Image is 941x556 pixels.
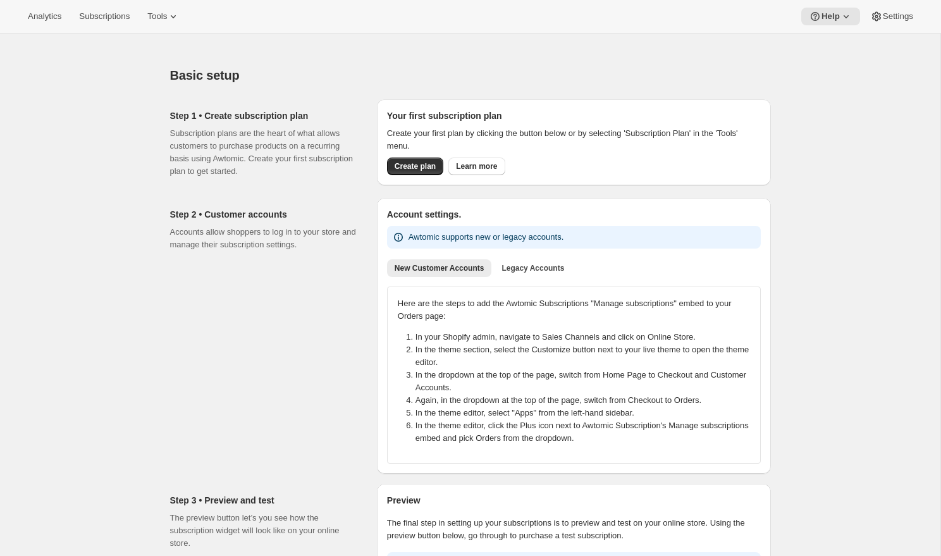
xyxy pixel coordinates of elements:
span: Settings [883,11,913,22]
h2: Step 3 • Preview and test [170,494,357,507]
span: New Customer Accounts [395,263,484,273]
span: Subscriptions [79,11,130,22]
p: Subscription plans are the heart of what allows customers to purchase products on a recurring bas... [170,127,357,178]
p: Here are the steps to add the Awtomic Subscriptions "Manage subscriptions" embed to your Orders p... [398,297,750,323]
a: Learn more [448,158,505,175]
p: Create your first plan by clicking the button below or by selecting 'Subscription Plan' in the 'T... [387,127,761,152]
button: Subscriptions [71,8,137,25]
span: Analytics [28,11,61,22]
span: Basic setup [170,68,240,82]
li: Again, in the dropdown at the top of the page, switch from Checkout to Orders. [415,394,758,407]
li: In the theme editor, click the Plus icon next to Awtomic Subscription's Manage subscriptions embe... [415,419,758,445]
li: In the dropdown at the top of the page, switch from Home Page to Checkout and Customer Accounts. [415,369,758,394]
h2: Preview [387,494,761,507]
p: Awtomic supports new or legacy accounts. [409,231,563,244]
p: The final step in setting up your subscriptions is to preview and test on your online store. Usin... [387,517,761,542]
span: Learn more [456,161,497,171]
span: Tools [147,11,167,22]
button: Legacy Accounts [494,259,572,277]
li: In the theme editor, select "Apps" from the left-hand sidebar. [415,407,758,419]
li: In the theme section, select the Customize button next to your live theme to open the theme editor. [415,343,758,369]
button: New Customer Accounts [387,259,492,277]
span: Legacy Accounts [501,263,564,273]
h2: Your first subscription plan [387,109,761,122]
h2: Step 2 • Customer accounts [170,208,357,221]
button: Help [801,8,860,25]
button: Analytics [20,8,69,25]
span: Create plan [395,161,436,171]
p: The preview button let’s you see how the subscription widget will look like on your online store. [170,512,357,550]
li: In your Shopify admin, navigate to Sales Channels and click on Online Store. [415,331,758,343]
h2: Account settings. [387,208,761,221]
button: Tools [140,8,187,25]
button: Settings [863,8,921,25]
p: Accounts allow shoppers to log in to your store and manage their subscription settings. [170,226,357,251]
span: Help [821,11,840,22]
button: Create plan [387,158,443,175]
h2: Step 1 • Create subscription plan [170,109,357,122]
